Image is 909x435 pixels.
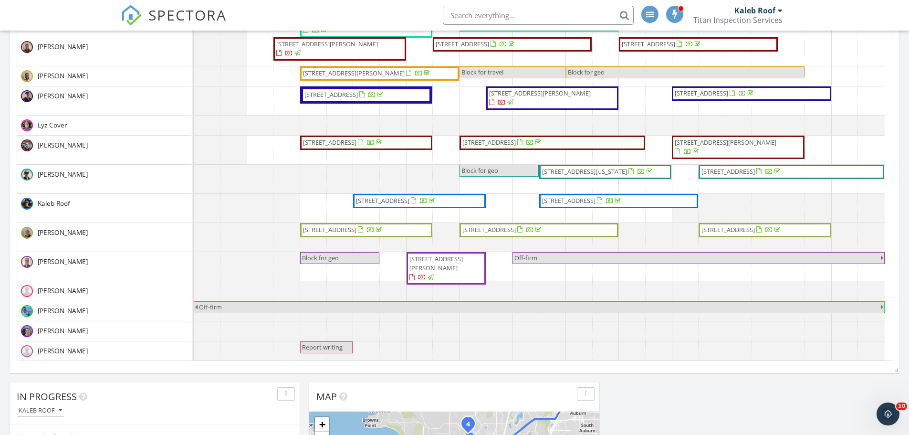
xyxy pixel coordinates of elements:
[36,199,72,208] span: Kaleb Roof
[36,286,90,296] span: [PERSON_NAME]
[409,255,463,272] span: [STREET_ADDRESS][PERSON_NAME]
[315,417,329,432] a: Zoom in
[36,346,90,356] span: [PERSON_NAME]
[199,303,222,311] span: Off-firm
[303,225,356,234] span: [STREET_ADDRESS]
[461,166,498,175] span: Block for geo
[21,256,33,268] img: img_5362.jpeg
[356,196,409,205] span: [STREET_ADDRESS]
[21,227,33,239] img: img_6166.jpeg
[303,138,356,147] span: [STREET_ADDRESS]
[675,89,728,97] span: [STREET_ADDRESS]
[21,139,33,151] img: img_0723.jpeg
[36,140,90,150] span: [PERSON_NAME]
[675,138,776,147] span: [STREET_ADDRESS][PERSON_NAME]
[896,403,907,410] span: 10
[36,257,90,266] span: [PERSON_NAME]
[877,403,899,425] iframe: Intercom live chat
[302,343,343,351] span: Report writing
[148,5,227,25] span: SPECTORA
[436,40,489,48] span: [STREET_ADDRESS]
[21,169,33,180] img: img_4063.jpg
[542,167,627,176] span: [STREET_ADDRESS][US_STATE]
[21,70,33,82] img: 73665904096__773dd0adee3e401a87ea0e4b6e93718f.jpeg
[36,306,90,316] span: [PERSON_NAME]
[21,305,33,317] img: img_3391.png
[21,119,33,131] img: 1e8f764f340c4791914931db194646f5.jpeg
[21,41,33,53] img: img_2130.jpeg
[36,326,90,336] span: [PERSON_NAME]
[304,90,358,99] span: [STREET_ADDRESS]
[21,90,33,102] img: img_7612.jpg
[701,225,755,234] span: [STREET_ADDRESS]
[21,345,33,357] img: default-user-f0147aede5fd5fa78ca7ade42f37bd4542148d508eef1c3d3ea960f66861d68b.jpg
[468,424,474,429] div: 480 SW 345th Pl, Federal Way, WA 98023
[36,71,90,81] span: [PERSON_NAME]
[701,167,755,176] span: [STREET_ADDRESS]
[21,285,33,297] img: default-user-f0147aede5fd5fa78ca7ade42f37bd4542148d508eef1c3d3ea960f66861d68b.jpg
[734,6,775,15] div: Kaleb Roof
[36,42,90,52] span: [PERSON_NAME]
[542,196,596,205] span: [STREET_ADDRESS]
[21,198,33,210] img: img_3076.jpeg
[276,40,378,48] span: [STREET_ADDRESS][PERSON_NAME]
[36,228,90,237] span: [PERSON_NAME]
[316,390,337,403] span: Map
[21,325,33,337] img: image.jpg
[462,225,516,234] span: [STREET_ADDRESS]
[36,91,90,101] span: [PERSON_NAME]
[461,68,503,76] span: Block for travel
[36,120,69,130] span: Lyz Cover
[121,5,142,26] img: The Best Home Inspection Software - Spectora
[443,6,634,25] input: Search everything...
[489,89,591,97] span: [STREET_ADDRESS][PERSON_NAME]
[36,170,90,179] span: [PERSON_NAME]
[514,254,537,262] span: Off-firm
[17,390,77,403] span: In Progress
[462,138,516,147] span: [STREET_ADDRESS]
[622,40,675,48] span: [STREET_ADDRESS]
[303,69,405,77] span: [STREET_ADDRESS][PERSON_NAME]
[19,407,62,414] div: Kaleb Roof
[568,68,605,76] span: Block for geo
[693,15,783,25] div: Titan Inspection Services
[17,404,64,417] button: Kaleb Roof
[302,254,339,262] span: Block for geo
[466,421,470,428] i: 4
[121,13,227,33] a: SPECTORA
